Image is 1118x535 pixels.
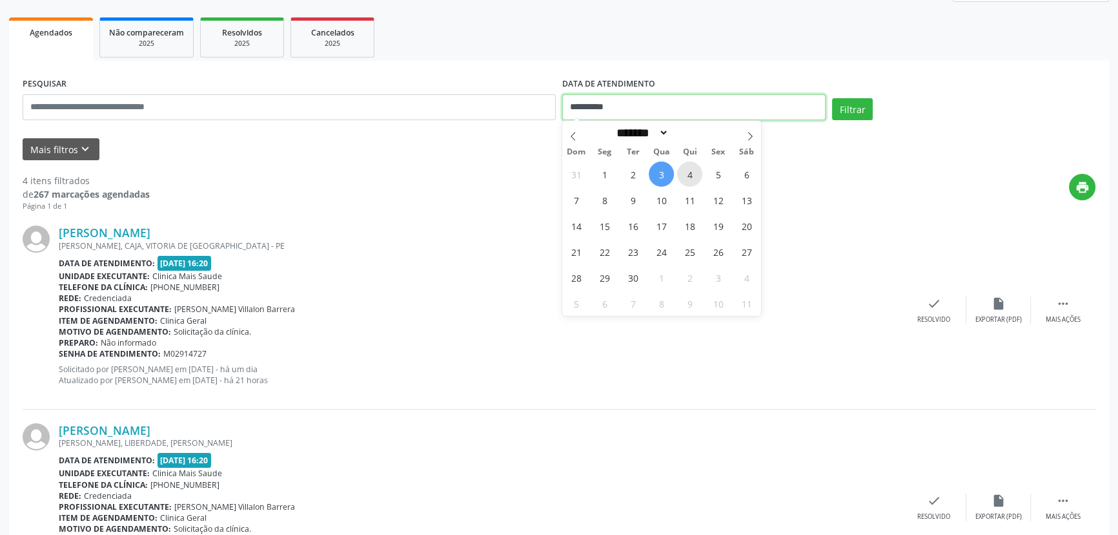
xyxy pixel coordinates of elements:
span: Setembro 11, 2025 [677,187,702,213]
span: Outubro 11, 2025 [734,291,759,316]
img: img [23,226,50,253]
b: Item de agendamento: [59,315,158,326]
b: Motivo de agendamento: [59,326,171,337]
i: insert_drive_file [991,494,1006,508]
div: 2025 [210,39,274,48]
span: Ter [619,148,647,156]
span: [DATE] 16:20 [158,453,212,468]
input: Year [669,126,711,140]
i:  [1056,297,1070,311]
div: de [23,187,150,201]
span: Outubro 2, 2025 [677,265,702,290]
span: Setembro 13, 2025 [734,187,759,213]
span: Solicitação da clínica. [174,326,251,337]
span: Setembro 7, 2025 [564,187,589,213]
div: Resolvido [917,315,950,324]
span: Não compareceram [109,27,184,38]
label: DATA DE ATENDIMENTO [562,74,655,94]
span: Outubro 9, 2025 [677,291,702,316]
b: Profissional executante: [59,304,172,315]
i:  [1056,494,1070,508]
span: Setembro 24, 2025 [649,239,674,264]
b: Unidade executante: [59,468,150,479]
span: Setembro 6, 2025 [734,162,759,187]
span: Não informado [101,337,156,348]
div: [PERSON_NAME], LIBERDADE, [PERSON_NAME] [59,437,902,448]
span: Credenciada [84,293,132,304]
i: check [927,494,941,508]
span: Setembro 3, 2025 [649,162,674,187]
i: keyboard_arrow_down [78,142,92,156]
button: print [1069,174,1095,200]
div: 2025 [109,39,184,48]
span: Outubro 10, 2025 [706,291,731,316]
span: Outubro 4, 2025 [734,265,759,290]
span: Setembro 28, 2025 [564,265,589,290]
span: Setembro 29, 2025 [592,265,617,290]
span: Cancelados [311,27,354,38]
span: Clinica Geral [160,512,207,523]
span: Setembro 2, 2025 [620,162,645,187]
span: Setembro 21, 2025 [564,239,589,264]
span: Solicitação da clínica. [174,523,251,534]
i: print [1075,180,1090,194]
b: Rede: [59,293,81,304]
span: Setembro 17, 2025 [649,213,674,238]
span: [PERSON_NAME] Villalon Barrera [174,304,295,315]
b: Telefone da clínica: [59,282,148,293]
span: Outubro 6, 2025 [592,291,617,316]
span: Setembro 23, 2025 [620,239,645,264]
i: check [927,297,941,311]
span: [PHONE_NUMBER] [150,282,219,293]
a: [PERSON_NAME] [59,423,150,437]
span: Dom [562,148,591,156]
div: 4 itens filtrados [23,174,150,187]
strong: 267 marcações agendadas [34,188,150,200]
b: Item de agendamento: [59,512,158,523]
a: [PERSON_NAME] [59,226,150,240]
b: Profissional executante: [59,501,172,512]
div: Resolvido [917,512,950,521]
div: Página 1 de 1 [23,201,150,212]
span: Outubro 3, 2025 [706,265,731,290]
span: Agosto 31, 2025 [564,162,589,187]
span: Setembro 19, 2025 [706,213,731,238]
span: Setembro 5, 2025 [706,162,731,187]
span: Sáb [733,148,761,156]
span: Setembro 26, 2025 [706,239,731,264]
span: Setembro 22, 2025 [592,239,617,264]
b: Rede: [59,490,81,501]
span: Outubro 5, 2025 [564,291,589,316]
b: Data de atendimento: [59,258,155,269]
p: Solicitado por [PERSON_NAME] em [DATE] - há um dia Atualizado por [PERSON_NAME] em [DATE] - há 21... [59,364,902,386]
span: Agendados [30,27,72,38]
span: Outubro 7, 2025 [620,291,645,316]
b: Data de atendimento: [59,455,155,466]
span: Setembro 9, 2025 [620,187,645,213]
span: Setembro 30, 2025 [620,265,645,290]
label: PESQUISAR [23,74,66,94]
span: Setembro 8, 2025 [592,187,617,213]
b: Telefone da clínica: [59,479,148,490]
span: [DATE] 16:20 [158,256,212,271]
span: Seg [591,148,619,156]
span: Setembro 14, 2025 [564,213,589,238]
span: Clinica Geral [160,315,207,326]
span: Sex [704,148,733,156]
div: Exportar (PDF) [975,512,1022,521]
span: Outubro 8, 2025 [649,291,674,316]
span: Setembro 15, 2025 [592,213,617,238]
span: Outubro 1, 2025 [649,265,674,290]
span: M02914727 [163,348,207,359]
span: Setembro 20, 2025 [734,213,759,238]
span: Setembro 4, 2025 [677,162,702,187]
span: Setembro 1, 2025 [592,162,617,187]
span: Qui [676,148,704,156]
select: Month [612,126,669,140]
b: Unidade executante: [59,271,150,282]
div: Mais ações [1046,315,1081,324]
span: Setembro 12, 2025 [706,187,731,213]
span: [PHONE_NUMBER] [150,479,219,490]
div: Mais ações [1046,512,1081,521]
div: [PERSON_NAME], CAJA, VITORIA DE [GEOGRAPHIC_DATA] - PE [59,240,902,251]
